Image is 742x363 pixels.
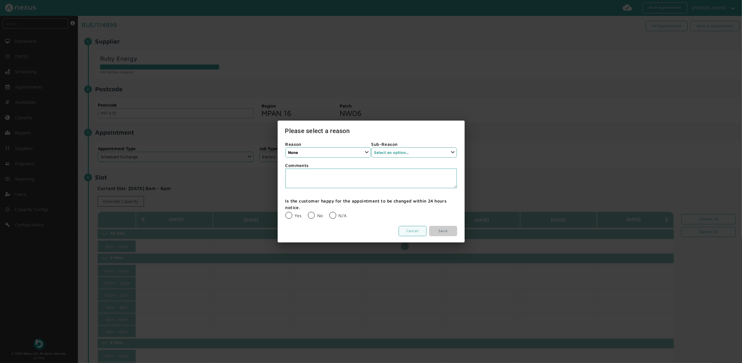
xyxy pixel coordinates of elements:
[285,213,302,218] label: Yes
[285,198,457,211] label: Is the customer happy for the appointment to be changed within 24 hours notice.
[399,226,427,236] a: Cancel
[329,213,347,218] label: N/A
[308,213,323,218] label: No
[285,162,457,169] label: Comments
[278,121,465,139] h1: Please select a reason
[371,141,457,147] label: Sub-Reason
[285,141,371,147] label: Reason
[429,226,457,236] a: Save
